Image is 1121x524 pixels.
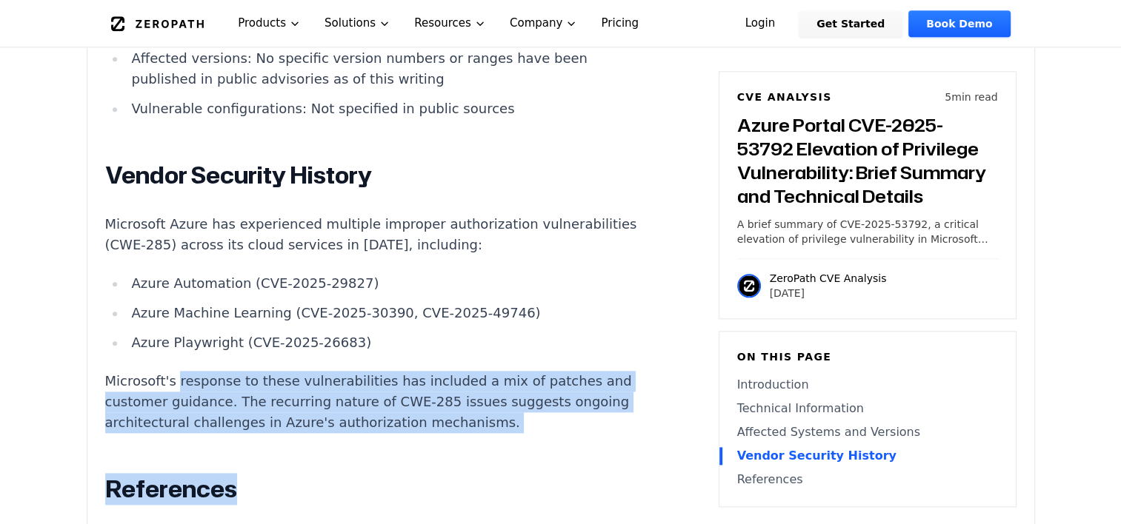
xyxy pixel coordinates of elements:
li: Azure Automation (CVE-2025-29827) [126,273,656,294]
li: Azure Playwright (CVE-2025-26683) [126,332,656,353]
h2: References [105,474,656,504]
p: Microsoft Azure has experienced multiple improper authorization vulnerabilities (CWE-285) across ... [105,214,656,255]
p: [DATE] [770,286,887,300]
li: Affected versions: No specific version numbers or ranges have been published in public advisories... [126,48,656,90]
p: A brief summary of CVE-2025-53792, a critical elevation of privilege vulnerability in Microsoft A... [737,217,998,246]
a: Introduction [737,376,998,394]
p: 5 min read [945,90,997,104]
h6: On this page [737,349,998,364]
a: Get Started [799,10,902,37]
h2: Vendor Security History [105,161,656,190]
li: Azure Machine Learning (CVE-2025-30390, CVE-2025-49746) [126,303,656,323]
a: Technical Information [737,400,998,417]
h6: CVE Analysis [737,90,832,104]
a: References [737,471,998,488]
a: Affected Systems and Versions [737,423,998,441]
img: ZeroPath CVE Analysis [737,274,761,298]
a: Book Demo [908,10,1010,37]
p: Microsoft's response to these vulnerabilities has included a mix of patches and customer guidance... [105,371,656,433]
a: Vendor Security History [737,447,998,465]
a: Login [728,10,794,37]
li: Vulnerable configurations: Not specified in public sources [126,98,656,119]
h3: Azure Portal CVE-2025-53792 Elevation of Privilege Vulnerability: Brief Summary and Technical Det... [737,113,998,208]
p: ZeroPath CVE Analysis [770,271,887,286]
